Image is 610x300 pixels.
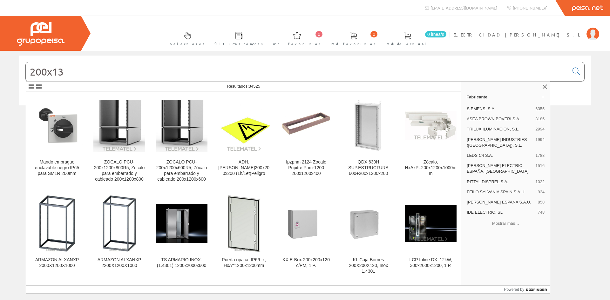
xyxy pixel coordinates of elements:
[280,109,332,142] img: Ipzpnm 2124 Zocalo Pupitre Pnm-1200 200x1200x400
[273,41,321,47] span: Art. favoritos
[39,195,75,252] img: ARMAZON ALXANXP 2000X1200X1000
[93,100,145,151] img: ZOCALO PCU-200x1200x800R5, Zócalo para embarrado y cableado 200x1200x800
[249,84,260,89] span: 34525
[538,199,545,205] span: 858
[280,257,332,269] div: KX E-Box 200x200x120 c/PM, 1 P.
[535,153,545,158] span: 1788
[208,26,266,50] a: Últimas compras
[93,159,145,182] div: ZOCALO PCU-200x1200x800R5, Zócalo para embarrado y cableado 200x1200x800
[342,159,394,177] div: QDX 630H SUP.ESTRUCTURA 600+200x1200x200
[467,163,533,174] span: [PERSON_NAME] ELECTRIC ESPAÑA, [GEOGRAPHIC_DATA]
[17,22,64,46] img: Grupo Peisa
[337,92,399,190] a: QDX 630H SUP.ESTRUCTURA 600+200x1200x200 QDX 630H SUP.ESTRUCTURA 600+200x1200x200
[19,113,591,119] div: © Grupo Peisa
[405,159,457,177] div: Zócalo, HxAxP=200x1200x1000mm
[156,100,207,151] img: ZOCALO PCU-200x1200x600R5, Zócalo para embarrado y cableado 200x1200x600
[214,41,263,47] span: Últimas compras
[538,189,545,195] span: 934
[156,204,207,243] img: TS ARMARIO INOX. (1.4301) 1200x2000x600
[26,190,88,282] a: ARMAZON ALXANXP 2000X1200X1000 ARMAZON ALXANXP 2000X1200X1000
[218,159,270,177] div: ADH. [PERSON_NAME]200x200x200 (1h/1et)Peligro
[400,190,462,282] a: LCP Inline DX, 12kW, 300x2000x1200, 1 P. LCP Inline DX, 12kW, 300x2000x1200, 1 P.
[535,179,545,185] span: 1022
[170,41,205,47] span: Selectores
[430,5,497,10] span: [EMAIL_ADDRESS][DOMAIN_NAME]
[213,92,275,190] a: ADH. MARKO-C.200x200x200 (1h/1et)Peligro ADH. [PERSON_NAME]200x200x200 (1h/1et)Peligro
[31,106,83,145] img: Mando embrague enclavable negro IP65 para SM1R 200mm
[467,116,533,122] span: ASEA BROWN BOVERI S.A.
[88,92,150,190] a: ZOCALO PCU-200x1200x800R5, Zócalo para embarrado y cableado 200x1200x800 ZOCALO PCU-200x1200x800R...
[535,163,545,174] span: 1516
[538,210,545,215] span: 748
[467,126,533,132] span: TRILUX ILUMINACION, S.L.
[227,84,260,89] span: Resultados:
[535,116,545,122] span: 3185
[164,26,208,50] a: Selectores
[342,257,394,274] div: KL Caja Bornes 200X200X120, Inox 1.4301
[453,31,583,38] span: ELECTRICIDAD [PERSON_NAME] S.L
[227,195,261,252] img: Puerta opaca, IP66_x, HxA=1200x1200mm
[453,26,599,32] a: ELECTRICIDAD [PERSON_NAME] S.L
[151,190,213,282] a: TS ARMARIO INOX. (1.4301) 1200x2000x600 TS ARMARIO INOX. (1.4301) 1200x2000x600
[342,100,394,151] img: QDX 630H SUP.ESTRUCTURA 600+200x1200x200
[464,218,547,229] button: Mostrar más…
[405,111,457,141] img: Zócalo, HxAxP=200x1200x1000mm
[467,199,535,205] span: [PERSON_NAME] ESPAÑA S.A.U.
[405,257,457,269] div: LCP Inline DX, 12kW, 300x2000x1200, 1 P.
[535,137,545,148] span: 1994
[400,92,462,190] a: Zócalo, HxAxP=200x1200x1000mm Zócalo, HxAxP=200x1200x1000mm
[405,205,457,242] img: LCP Inline DX, 12kW, 300x2000x1200, 1 P.
[151,92,213,190] a: ZOCALO PCU-200x1200x600R5, Zócalo para embarrado y cableado 200x1200x600 ZOCALO PCU-200x1200x600R...
[213,190,275,282] a: Puerta opaca, IP66_x, HxA=1200x1200mm Puerta opaca, IP66_x, HxA=1200x1200mm
[93,257,145,269] div: ARMAZON ALXANXP 2200X1200X1000
[102,195,136,252] img: ARMAZON ALXANXP 2200X1200X1000
[467,106,533,112] span: SIEMENS, S.A.
[342,204,394,243] img: KL Caja Bornes 200X200X120, Inox 1.4301
[26,92,88,190] a: Mando embrague enclavable negro IP65 para SM1R 200mm Mando embrague enclavable negro IP65 para SM...
[467,189,535,195] span: FEILO SYLVANIA SPAIN S.A.U.
[504,287,524,292] span: Powered by
[535,106,545,112] span: 6355
[156,159,207,182] div: ZOCALO PCU-200x1200x600R5, Zócalo para embarrado y cableado 200x1200x600
[156,257,207,269] div: TS ARMARIO INOX. (1.4301) 1200x2000x600
[467,210,535,215] span: IDE ELECTRIC, SL
[461,92,550,102] a: Fabricante
[280,159,332,177] div: Ipzpnm 2124 Zocalo Pupitre Pnm-1200 200x1200x400
[218,100,270,151] img: ADH. MARKO-C.200x200x200 (1h/1et)Peligro
[467,153,533,158] span: LEDS C4 S.A.
[275,190,337,282] a: KX E-Box 200x200x120 c/PM, 1 P. KX E-Box 200x200x120 c/PM, 1 P.
[467,179,533,185] span: RITTAL DISPREL,S.A.
[331,41,376,47] span: Ped. favoritos
[218,257,270,269] div: Puerta opaca, IP66_x, HxA=1200x1200mm
[88,190,150,282] a: ARMAZON ALXANXP 2200X1200X1000 ARMAZON ALXANXP 2200X1200X1000
[31,257,83,269] div: ARMAZON ALXANXP 2000X1200X1000
[26,62,569,81] input: Buscar...
[386,41,429,47] span: Pedido actual
[280,204,332,243] img: KX E-Box 200x200x120 c/PM, 1 P.
[513,5,547,10] span: [PHONE_NUMBER]
[535,126,545,132] span: 2994
[504,286,550,293] a: Powered by
[467,137,533,148] span: [PERSON_NAME] INDUSTRIES ([GEOGRAPHIC_DATA]), S.L.
[425,31,446,37] span: 0 línea/s
[275,92,337,190] a: Ipzpnm 2124 Zocalo Pupitre Pnm-1200 200x1200x400 Ipzpnm 2124 Zocalo Pupitre Pnm-1200 200x1200x400
[370,31,377,37] span: 0
[31,159,83,177] div: Mando embrague enclavable negro IP65 para SM1R 200mm
[315,31,322,37] span: 0
[337,190,399,282] a: KL Caja Bornes 200X200X120, Inox 1.4301 KL Caja Bornes 200X200X120, Inox 1.4301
